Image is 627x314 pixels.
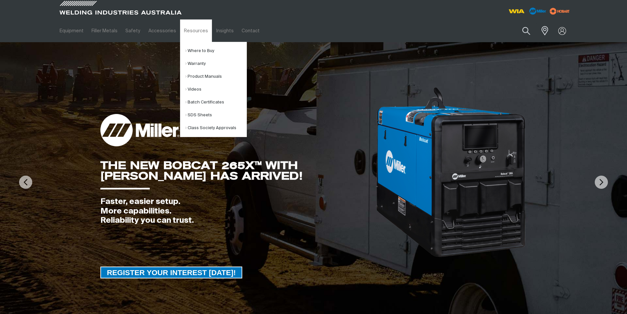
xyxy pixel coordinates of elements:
img: PrevArrow [19,176,32,189]
ul: Resources Submenu [180,42,247,137]
input: Product name or item number... [507,23,537,39]
a: Filler Metals [88,19,121,42]
a: Insights [212,19,237,42]
button: Search products [515,23,537,39]
a: Contact [238,19,264,42]
img: miller [548,6,572,16]
a: Warranty [185,57,247,70]
div: THE NEW BOBCAT 265X™ WITH [PERSON_NAME] HAS ARRIVED! [100,160,375,181]
a: Equipment [56,19,88,42]
a: Batch Certificates [185,96,247,109]
img: NextArrow [595,176,608,189]
span: REGISTER YOUR INTEREST [DATE]! [101,267,242,278]
a: Where to Buy [185,44,247,57]
a: Product Manuals [185,70,247,83]
nav: Main [56,19,443,42]
a: REGISTER YOUR INTEREST TODAY! [100,267,243,278]
a: Safety [121,19,144,42]
a: Class Society Approvals [185,122,247,134]
a: Accessories [144,19,180,42]
div: Faster, easier setup. More capabilities. Reliability you can trust. [100,197,375,225]
a: Videos [185,83,247,96]
a: Resources [180,19,212,42]
a: SDS Sheets [185,109,247,122]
